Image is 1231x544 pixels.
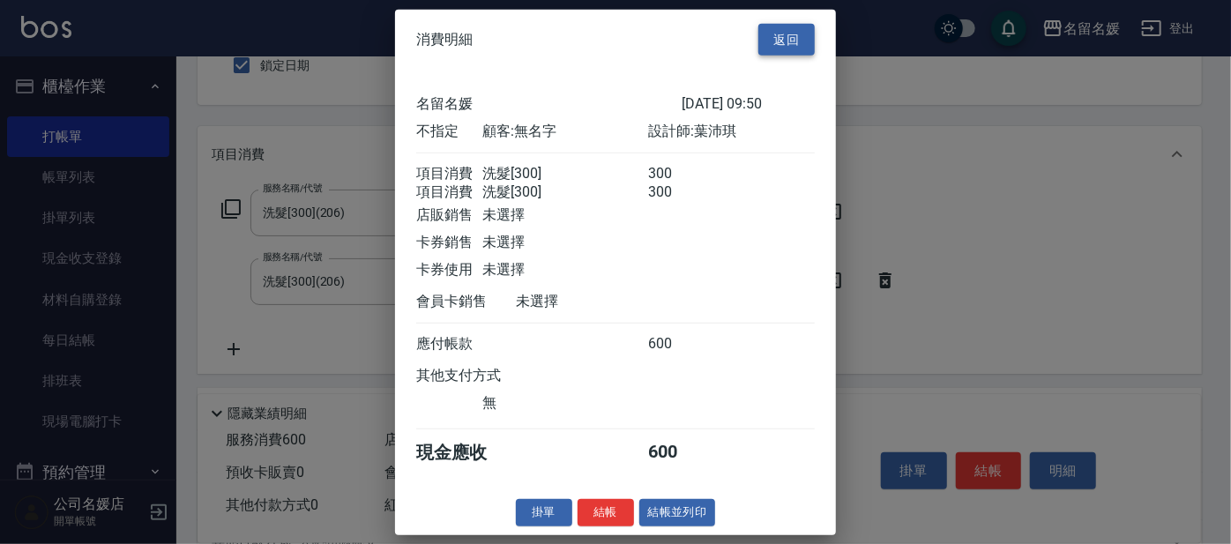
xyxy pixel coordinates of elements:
div: 300 [649,183,715,202]
div: [DATE] 09:50 [682,95,815,114]
div: 洗髮[300] [482,183,648,202]
div: 應付帳款 [416,335,482,354]
div: 未選擇 [516,293,682,311]
button: 掛單 [516,499,572,526]
div: 其他支付方式 [416,367,549,385]
button: 結帳並列印 [639,499,716,526]
div: 不指定 [416,123,482,141]
div: 600 [649,335,715,354]
div: 卡券銷售 [416,234,482,252]
span: 消費明細 [416,31,473,48]
div: 項目消費 [416,183,482,202]
div: 600 [649,441,715,465]
div: 未選擇 [482,261,648,279]
div: 未選擇 [482,234,648,252]
div: 會員卡銷售 [416,293,516,311]
div: 店販銷售 [416,206,482,225]
div: 現金應收 [416,441,516,465]
div: 300 [649,165,715,183]
div: 卡券使用 [416,261,482,279]
div: 名留名媛 [416,95,682,114]
div: 項目消費 [416,165,482,183]
button: 結帳 [578,499,634,526]
div: 無 [482,394,648,413]
div: 未選擇 [482,206,648,225]
div: 洗髮[300] [482,165,648,183]
button: 返回 [758,23,815,56]
div: 顧客: 無名字 [482,123,648,141]
div: 設計師: 葉沛琪 [649,123,815,141]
